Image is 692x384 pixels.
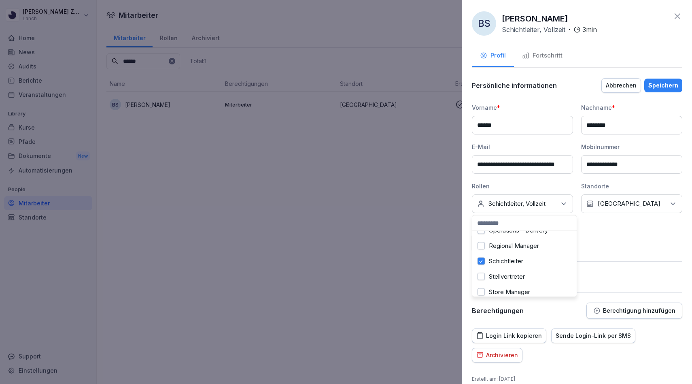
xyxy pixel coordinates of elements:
[472,103,573,112] div: Vorname
[648,81,678,90] div: Speichern
[556,331,631,340] div: Sende Login-Link per SMS
[489,242,539,250] label: Regional Manager
[476,351,518,360] div: Archivieren
[502,25,597,34] div: ·
[489,273,525,280] label: Stellvertreter
[601,78,641,93] button: Abbrechen
[480,51,506,60] div: Profil
[586,303,682,319] button: Berechtigung hinzufügen
[472,182,573,190] div: Rollen
[472,267,682,275] p: Integrationen
[582,25,597,34] p: 3 min
[489,258,523,265] label: Schichtleiter
[472,375,515,383] p: Erstellt am : [DATE]
[581,143,682,151] div: Mobilnummer
[489,288,530,296] label: Store Manager
[472,307,524,315] p: Berechtigungen
[476,331,542,340] div: Login Link kopieren
[472,329,546,343] button: Login Link kopieren
[472,11,496,36] div: BS
[472,81,557,90] p: Persönliche informationen
[502,25,565,34] p: Schichtleiter, Vollzeit
[598,200,660,208] p: [GEOGRAPHIC_DATA]
[581,182,682,190] div: Standorte
[581,103,682,112] div: Nachname
[551,329,635,343] button: Sende Login-Link per SMS
[522,51,563,60] div: Fortschritt
[644,79,682,92] button: Speichern
[472,348,522,363] button: Archivieren
[514,45,571,67] button: Fortschritt
[472,143,573,151] div: E-Mail
[606,81,637,90] div: Abbrechen
[472,45,514,67] button: Profil
[603,307,675,314] p: Berechtigung hinzufügen
[502,13,568,25] p: [PERSON_NAME]
[488,200,546,208] p: Schichtleiter, Vollzeit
